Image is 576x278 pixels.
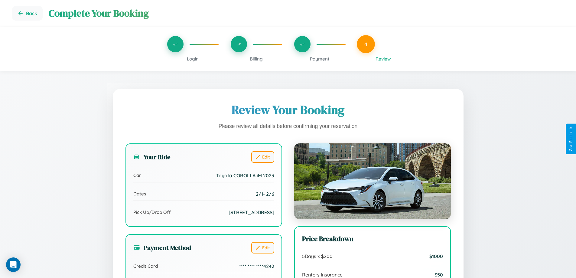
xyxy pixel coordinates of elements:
[216,172,274,178] span: Toyota COROLLA iM 2023
[302,272,343,278] span: Renters Insurance
[376,56,391,62] span: Review
[125,122,451,131] p: Please review all details before confirming your reservation
[294,143,451,219] img: Toyota COROLLA iM
[133,209,171,215] span: Pick Up/Drop Off
[133,152,171,161] h3: Your Ride
[133,191,146,197] span: Dates
[302,234,443,244] h3: Price Breakdown
[256,191,274,197] span: 2 / 1 - 2 / 6
[429,253,443,259] span: $ 1000
[302,253,333,259] span: 5 Days x $ 200
[364,41,367,47] span: 4
[229,209,274,215] span: [STREET_ADDRESS]
[310,56,330,62] span: Payment
[6,257,21,272] div: Open Intercom Messenger
[434,272,443,278] span: $ 50
[569,127,573,151] div: Give Feedback
[133,243,191,252] h3: Payment Method
[187,56,199,62] span: Login
[49,7,564,20] h1: Complete Your Booking
[133,263,158,269] span: Credit Card
[133,172,141,178] span: Car
[12,6,43,21] button: Go back
[251,151,274,163] button: Edit
[250,56,263,62] span: Billing
[125,102,451,118] h1: Review Your Booking
[251,242,274,253] button: Edit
